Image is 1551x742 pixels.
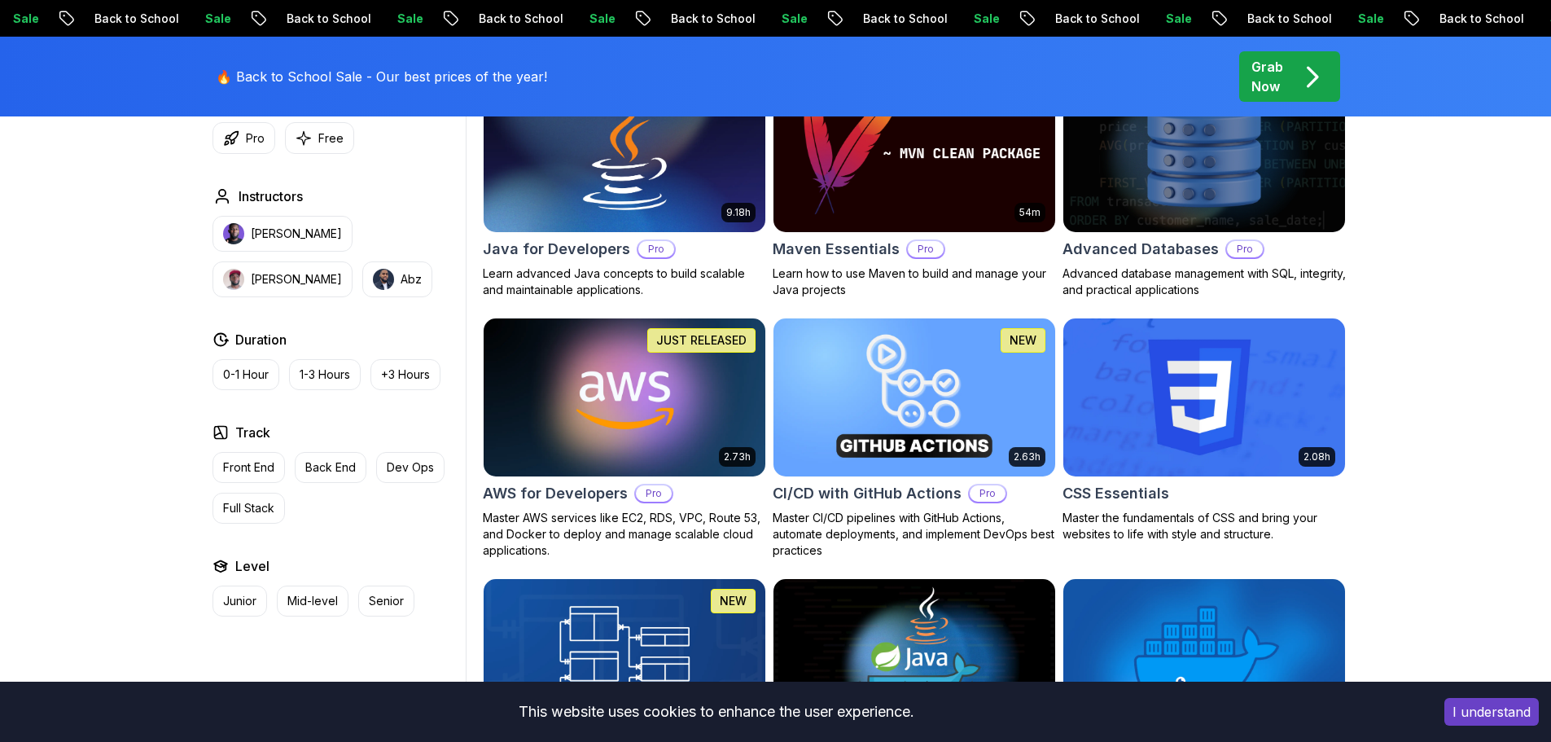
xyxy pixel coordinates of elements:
[246,130,265,147] p: Pro
[1303,450,1330,463] p: 2.08h
[842,11,953,27] p: Back to School
[387,459,434,476] p: Dev Ops
[484,318,765,476] img: AWS for Developers card
[726,206,751,219] p: 9.18h
[223,269,244,290] img: instructor img
[223,593,256,609] p: Junior
[300,367,350,383] p: 1-3 Hours
[12,694,1420,730] div: This website uses cookies to enhance the user experience.
[212,122,275,154] button: Pro
[1063,579,1345,737] img: Docker For Professionals card
[458,11,568,27] p: Back to School
[484,579,765,737] img: Database Design & Implementation card
[373,269,394,290] img: instructor img
[483,74,766,299] a: Java for Developers card9.18hJava for DevelopersProLearn advanced Java concepts to build scalable...
[1418,11,1529,27] p: Back to School
[287,593,338,609] p: Mid-level
[483,238,630,261] h2: Java for Developers
[773,74,1056,299] a: Maven Essentials card54mMaven EssentialsProLearn how to use Maven to build and manage your Java p...
[1062,266,1346,298] p: Advanced database management with SQL, integrity, and practical applications
[251,271,342,288] p: [PERSON_NAME]
[483,482,628,505] h2: AWS for Developers
[401,271,422,288] p: Abz
[235,330,287,349] h2: Duration
[362,261,432,297] button: instructor imgAbz
[216,67,547,86] p: 🔥 Back to School Sale - Our best prices of the year!
[265,11,376,27] p: Back to School
[1145,11,1197,27] p: Sale
[212,452,285,483] button: Front End
[1062,482,1169,505] h2: CSS Essentials
[773,318,1056,559] a: CI/CD with GitHub Actions card2.63hNEWCI/CD with GitHub ActionsProMaster CI/CD pipelines with Git...
[773,510,1056,559] p: Master CI/CD pipelines with GitHub Actions, automate deployments, and implement DevOps best pract...
[295,452,366,483] button: Back End
[1062,238,1219,261] h2: Advanced Databases
[376,11,428,27] p: Sale
[212,493,285,524] button: Full Stack
[223,223,244,244] img: instructor img
[73,11,184,27] p: Back to School
[370,359,440,390] button: +3 Hours
[223,459,274,476] p: Front End
[1010,332,1036,349] p: NEW
[358,586,414,617] button: Senior
[369,593,404,609] p: Senior
[251,226,342,242] p: [PERSON_NAME]
[773,318,1055,476] img: CI/CD with GitHub Actions card
[483,318,766,559] a: AWS for Developers card2.73hJUST RELEASEDAWS for DevelopersProMaster AWS services like EC2, RDS, ...
[568,11,620,27] p: Sale
[953,11,1005,27] p: Sale
[212,216,353,252] button: instructor img[PERSON_NAME]
[223,500,274,516] p: Full Stack
[650,11,760,27] p: Back to School
[773,579,1055,737] img: Docker for Java Developers card
[212,359,279,390] button: 0-1 Hour
[318,130,344,147] p: Free
[1337,11,1389,27] p: Sale
[773,75,1055,233] img: Maven Essentials card
[1062,318,1346,542] a: CSS Essentials card2.08hCSS EssentialsMaster the fundamentals of CSS and bring your websites to l...
[277,586,348,617] button: Mid-level
[1019,206,1041,219] p: 54m
[1226,11,1337,27] p: Back to School
[1062,510,1346,542] p: Master the fundamentals of CSS and bring your websites to life with style and structure.
[724,450,751,463] p: 2.73h
[483,510,766,559] p: Master AWS services like EC2, RDS, VPC, Route 53, and Docker to deploy and manage scalable cloud ...
[1251,57,1283,96] p: Grab Now
[484,75,765,233] img: Java for Developers card
[1034,11,1145,27] p: Back to School
[970,485,1006,502] p: Pro
[235,423,270,442] h2: Track
[239,187,303,206] h2: Instructors
[483,266,766,298] p: Learn advanced Java concepts to build scalable and maintainable applications.
[381,367,430,383] p: +3 Hours
[636,485,672,502] p: Pro
[1014,450,1041,463] p: 2.63h
[212,586,267,617] button: Junior
[908,241,944,257] p: Pro
[638,241,674,257] p: Pro
[1444,698,1539,726] button: Accept cookies
[223,367,269,383] p: 0-1 Hour
[289,359,361,390] button: 1-3 Hours
[760,11,813,27] p: Sale
[656,332,747,349] p: JUST RELEASED
[1063,318,1345,476] img: CSS Essentials card
[1227,241,1263,257] p: Pro
[376,452,445,483] button: Dev Ops
[773,238,900,261] h2: Maven Essentials
[1063,75,1345,233] img: Advanced Databases card
[235,556,269,576] h2: Level
[285,122,354,154] button: Free
[184,11,236,27] p: Sale
[773,266,1056,298] p: Learn how to use Maven to build and manage your Java projects
[305,459,356,476] p: Back End
[720,593,747,609] p: NEW
[773,482,962,505] h2: CI/CD with GitHub Actions
[212,261,353,297] button: instructor img[PERSON_NAME]
[1062,74,1346,299] a: Advanced Databases cardAdvanced DatabasesProAdvanced database management with SQL, integrity, and...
